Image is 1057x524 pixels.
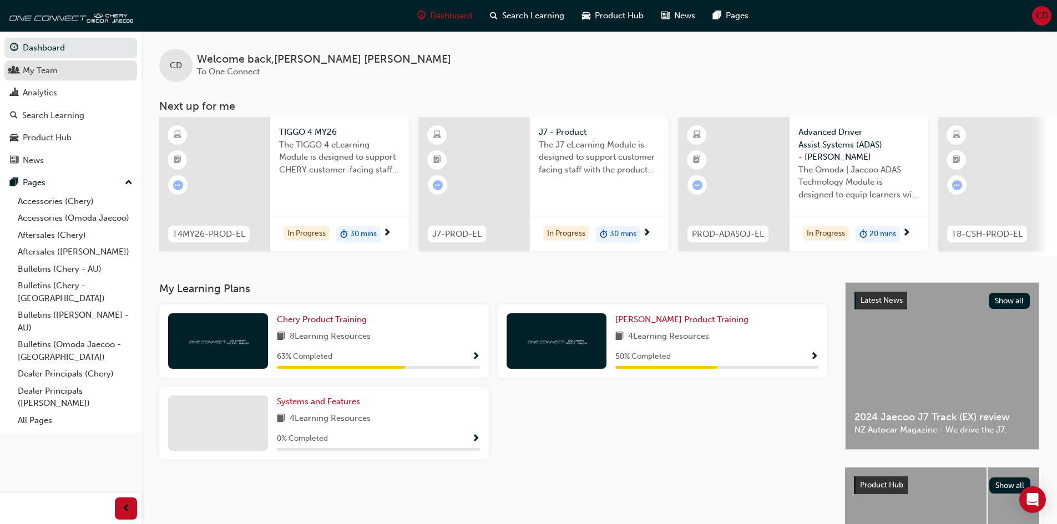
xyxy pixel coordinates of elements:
a: Accessories (Omoda Jaecoo) [13,210,137,227]
a: car-iconProduct Hub [573,4,653,27]
span: duration-icon [859,227,867,242]
span: Product Hub [595,9,644,22]
a: Analytics [4,83,137,103]
div: Search Learning [22,109,84,122]
a: Systems and Features [277,395,365,408]
span: 2024 Jaecoo J7 Track (EX) review [854,411,1030,424]
span: next-icon [643,228,651,238]
img: oneconnect [188,335,249,346]
div: In Progress [803,226,849,241]
span: learningRecordVerb_ATTEMPT-icon [952,180,962,190]
span: J7-PROD-EL [432,228,482,241]
a: My Team [4,60,137,81]
span: Search Learning [502,9,564,22]
span: chart-icon [10,88,18,98]
span: Welcome back , [PERSON_NAME] [PERSON_NAME] [197,53,451,66]
span: guage-icon [10,43,18,53]
div: In Progress [284,226,330,241]
a: Product HubShow all [854,476,1030,494]
a: Dealer Principals (Chery) [13,365,137,383]
span: TIGGO 4 MY26 [279,126,400,139]
span: The Omoda | Jaecoo ADAS Technology Module is designed to equip learners with essential knowledge ... [798,164,919,201]
span: duration-icon [340,227,348,242]
a: search-iconSearch Learning [481,4,573,27]
span: car-icon [10,133,18,143]
span: learningResourceType_ELEARNING-icon [953,128,960,143]
span: 30 mins [610,228,636,241]
span: booktick-icon [174,153,181,167]
span: 4 Learning Resources [290,412,371,426]
a: T4MY26-PROD-ELTIGGO 4 MY26The TIGGO 4 eLearning Module is designed to support CHERY customer-faci... [159,117,409,251]
span: Advanced Driver Assist Systems (ADAS) - [PERSON_NAME] [798,126,919,164]
div: News [23,154,44,167]
img: oneconnect [526,335,587,346]
button: CD [1032,6,1051,26]
span: book-icon [277,412,285,426]
h3: My Learning Plans [159,282,827,295]
span: PROD-ADASOJ-EL [692,228,764,241]
button: DashboardMy TeamAnalyticsSearch LearningProduct HubNews [4,35,137,172]
a: pages-iconPages [704,4,757,27]
span: Latest News [861,296,903,305]
span: [PERSON_NAME] Product Training [615,314,749,324]
a: Aftersales (Chery) [13,227,137,244]
div: My Team [23,64,58,77]
span: 4 Learning Resources [628,330,709,344]
span: The J7 eLearning Module is designed to support customer facing staff with the product and sales i... [539,139,660,176]
h3: Next up for me [141,100,1057,113]
a: Aftersales ([PERSON_NAME]) [13,243,137,261]
button: Pages [4,172,137,193]
img: oneconnect [6,4,133,27]
span: 30 mins [350,228,377,241]
a: Chery Product Training [277,313,371,326]
span: J7 - Product [539,126,660,139]
a: PROD-ADASOJ-ELAdvanced Driver Assist Systems (ADAS) - [PERSON_NAME]The Omoda | Jaecoo ADAS Techno... [679,117,928,251]
span: search-icon [490,9,498,23]
div: Analytics [23,87,57,99]
a: Search Learning [4,105,137,126]
span: up-icon [125,176,133,190]
span: Show Progress [472,434,480,444]
span: booktick-icon [693,153,701,167]
a: Bulletins ([PERSON_NAME] - AU) [13,307,137,336]
a: Bulletins (Chery - [GEOGRAPHIC_DATA]) [13,277,137,307]
span: next-icon [383,228,391,238]
button: Show Progress [810,350,818,364]
button: Show all [989,293,1030,309]
span: Show Progress [472,352,480,362]
a: All Pages [13,412,137,429]
a: news-iconNews [653,4,704,27]
button: Show all [989,477,1031,494]
div: In Progress [543,226,589,241]
span: Chery Product Training [277,314,367,324]
span: pages-icon [713,9,721,23]
span: News [674,9,695,22]
a: [PERSON_NAME] Product Training [615,313,753,326]
span: prev-icon [122,502,130,516]
span: car-icon [582,9,590,23]
span: T8-CSH-PROD-EL [952,228,1023,241]
span: Product Hub [860,480,903,490]
span: news-icon [661,9,670,23]
span: search-icon [10,111,18,121]
span: people-icon [10,66,18,76]
span: Show Progress [810,352,818,362]
a: Accessories (Chery) [13,193,137,210]
span: 63 % Completed [277,350,332,363]
span: 0 % Completed [277,433,328,445]
span: 50 % Completed [615,350,671,363]
a: Dealer Principals ([PERSON_NAME]) [13,383,137,412]
span: book-icon [615,330,624,344]
span: learningResourceType_ELEARNING-icon [433,128,441,143]
span: CD [1036,9,1048,22]
span: learningRecordVerb_ATTEMPT-icon [433,180,443,190]
span: booktick-icon [433,153,441,167]
a: Dashboard [4,38,137,58]
span: pages-icon [10,178,18,188]
span: learningResourceType_ELEARNING-icon [174,128,181,143]
span: booktick-icon [953,153,960,167]
span: duration-icon [600,227,608,242]
a: guage-iconDashboard [408,4,481,27]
